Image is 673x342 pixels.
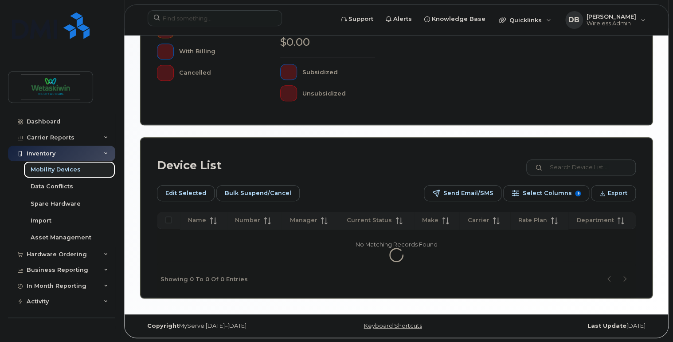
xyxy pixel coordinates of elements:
[348,15,373,24] span: Support
[503,185,589,201] button: Select Columns 9
[568,15,579,25] span: DB
[302,85,376,101] div: Unsubsidized
[443,187,493,200] span: Send Email/SMS
[522,187,571,200] span: Select Columns
[509,16,542,24] span: Quicklinks
[335,10,380,28] a: Support
[148,10,282,26] input: Find something...
[587,13,636,20] span: [PERSON_NAME]
[380,10,418,28] a: Alerts
[559,11,652,29] div: David Bigley
[481,322,652,330] div: [DATE]
[280,35,375,50] div: $0.00
[418,10,492,28] a: Knowledge Base
[393,15,412,24] span: Alerts
[424,185,501,201] button: Send Email/SMS
[179,44,252,60] div: With Billing
[575,191,581,196] span: 9
[216,185,300,201] button: Bulk Suspend/Cancel
[165,187,206,200] span: Edit Selected
[157,185,215,201] button: Edit Selected
[225,187,291,200] span: Bulk Suspend/Cancel
[179,65,252,81] div: Cancelled
[493,11,557,29] div: Quicklinks
[587,20,636,27] span: Wireless Admin
[432,15,485,24] span: Knowledge Base
[526,159,636,175] input: Search Device List ...
[141,322,311,330] div: MyServe [DATE]–[DATE]
[364,322,422,329] a: Keyboard Shortcuts
[591,185,636,201] button: Export
[608,187,627,200] span: Export
[587,322,626,329] strong: Last Update
[147,322,179,329] strong: Copyright
[302,64,376,80] div: Subsidized
[157,154,222,177] div: Device List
